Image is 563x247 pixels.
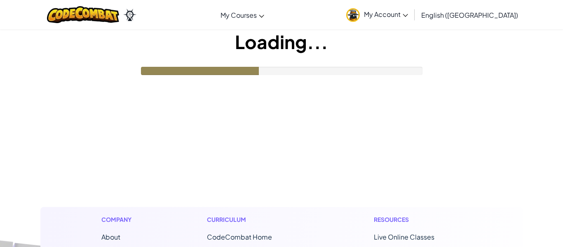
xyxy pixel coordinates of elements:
[374,215,462,224] h1: Resources
[374,233,434,241] a: Live Online Classes
[421,11,518,19] span: English ([GEOGRAPHIC_DATA])
[101,215,140,224] h1: Company
[346,8,360,22] img: avatar
[364,10,408,19] span: My Account
[342,2,412,28] a: My Account
[216,4,268,26] a: My Courses
[101,233,120,241] a: About
[221,11,257,19] span: My Courses
[417,4,522,26] a: English ([GEOGRAPHIC_DATA])
[123,9,136,21] img: Ozaria
[207,233,272,241] span: CodeCombat Home
[207,215,307,224] h1: Curriculum
[47,6,119,23] img: CodeCombat logo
